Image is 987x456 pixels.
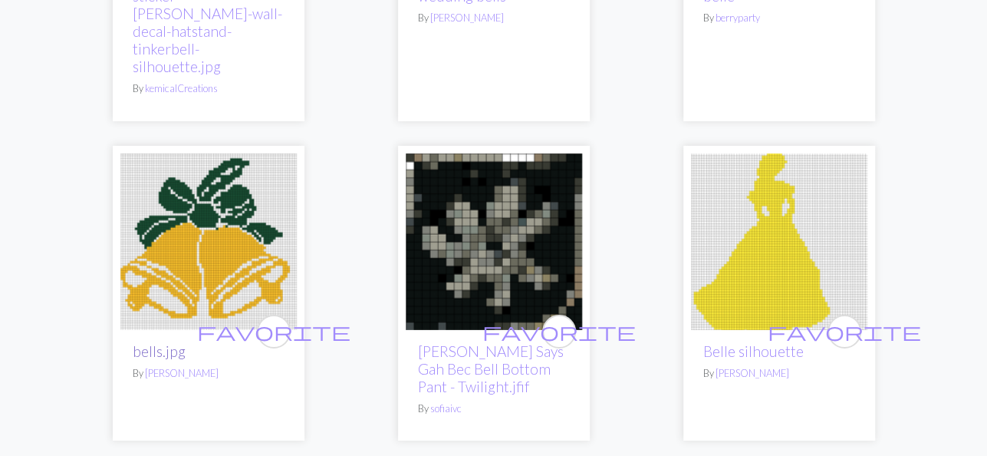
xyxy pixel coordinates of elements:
[430,12,504,24] a: [PERSON_NAME]
[418,11,570,25] p: By
[145,82,218,94] a: kemicalCreations
[418,342,564,395] a: [PERSON_NAME] Says Gah Bec Bell Bottom Pant - Twilight.jfif
[406,154,582,330] img: Lisa Says Gah Bec Bell Bottom Pant - Twilight.jfif
[542,315,576,349] button: favourite
[768,316,921,347] i: favourite
[120,154,297,330] img: bells.jpg
[133,81,285,96] p: By
[716,367,789,379] a: [PERSON_NAME]
[482,316,636,347] i: favourite
[145,367,219,379] a: [PERSON_NAME]
[703,11,855,25] p: By
[197,319,350,343] span: favorite
[482,319,636,343] span: favorite
[430,402,462,415] a: sofiaivc
[827,315,861,349] button: favourite
[703,366,855,381] p: By
[133,366,285,381] p: By
[197,316,350,347] i: favourite
[418,401,570,416] p: By
[120,233,297,247] a: bells.jpg
[406,233,582,247] a: Lisa Says Gah Bec Bell Bottom Pant - Twilight.jfif
[691,154,867,330] img: Belle silhouette
[716,12,760,24] a: berryparty
[768,319,921,343] span: favorite
[133,342,186,360] a: bells.jpg
[703,342,804,360] a: Belle silhouette
[691,233,867,247] a: Belle silhouette
[257,315,291,349] button: favourite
